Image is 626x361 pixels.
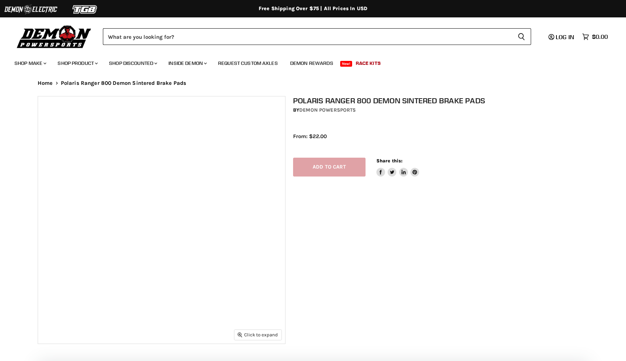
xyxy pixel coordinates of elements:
[58,3,112,16] img: TGB Logo 2
[376,158,402,163] span: Share this:
[579,32,612,42] a: $0.00
[103,28,531,45] form: Product
[340,61,352,67] span: New!
[350,56,386,71] a: Race Kits
[592,33,608,40] span: $0.00
[299,107,356,113] a: Demon Powersports
[545,34,579,40] a: Log in
[14,24,94,49] img: Demon Powersports
[52,56,102,71] a: Shop Product
[376,158,420,177] aside: Share this:
[213,56,283,71] a: Request Custom Axles
[293,106,596,114] div: by
[23,5,603,12] div: Free Shipping Over $75 | All Prices In USD
[9,53,606,71] ul: Main menu
[556,33,574,41] span: Log in
[23,80,603,86] nav: Breadcrumbs
[512,28,531,45] button: Search
[285,56,339,71] a: Demon Rewards
[293,133,327,140] span: From: $22.00
[293,96,596,105] h1: Polaris Ranger 800 Demon Sintered Brake Pads
[4,3,58,16] img: Demon Electric Logo 2
[61,80,187,86] span: Polaris Ranger 800 Demon Sintered Brake Pads
[163,56,211,71] a: Inside Demon
[104,56,162,71] a: Shop Discounted
[103,28,512,45] input: Search
[38,80,53,86] a: Home
[238,332,278,337] span: Click to expand
[9,56,51,71] a: Shop Make
[234,330,281,340] button: Click to expand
